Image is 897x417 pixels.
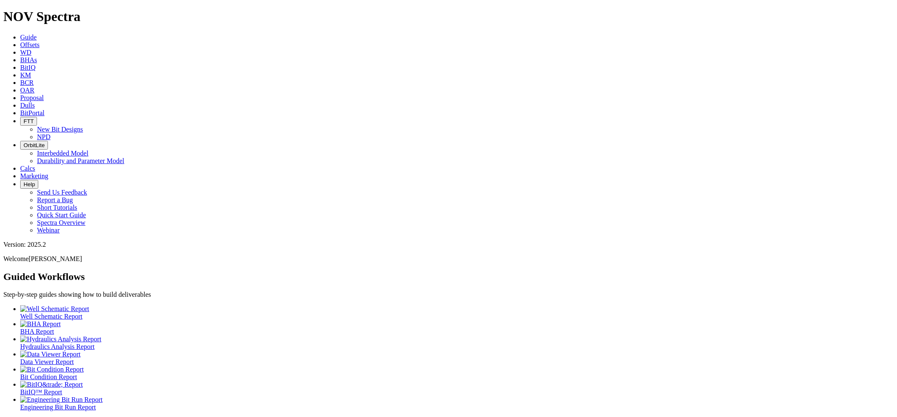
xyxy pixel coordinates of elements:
a: Proposal [20,94,44,101]
a: BHAs [20,56,37,63]
span: Engineering Bit Run Report [20,404,96,411]
a: Marketing [20,172,48,179]
a: Engineering Bit Run Report Engineering Bit Run Report [20,396,894,411]
button: Help [20,180,38,189]
a: WD [20,49,32,56]
button: OrbitLite [20,141,48,150]
div: Version: 2025.2 [3,241,894,248]
h2: Guided Workflows [3,271,894,282]
a: KM [20,71,31,79]
p: Welcome [3,255,894,263]
a: Data Viewer Report Data Viewer Report [20,351,894,365]
span: [PERSON_NAME] [29,255,82,262]
a: BitIQ&trade; Report BitIQ™ Report [20,381,894,396]
span: Help [24,181,35,187]
a: BHA Report BHA Report [20,320,894,335]
span: FTT [24,118,34,124]
a: NPD [37,133,50,140]
img: Engineering Bit Run Report [20,396,103,404]
img: Hydraulics Analysis Report [20,335,101,343]
a: Offsets [20,41,40,48]
span: Hydraulics Analysis Report [20,343,95,350]
span: Data Viewer Report [20,358,74,365]
img: Well Schematic Report [20,305,89,313]
img: BHA Report [20,320,61,328]
a: Durability and Parameter Model [37,157,124,164]
a: Spectra Overview [37,219,85,226]
a: Report a Bug [37,196,73,203]
a: Short Tutorials [37,204,77,211]
span: Well Schematic Report [20,313,82,320]
a: Guide [20,34,37,41]
a: New Bit Designs [37,126,83,133]
button: FTT [20,117,37,126]
a: Well Schematic Report Well Schematic Report [20,305,894,320]
a: Dulls [20,102,35,109]
h1: NOV Spectra [3,9,894,24]
img: Data Viewer Report [20,351,81,358]
span: BitIQ™ Report [20,388,62,396]
span: Bit Condition Report [20,373,77,380]
a: Interbedded Model [37,150,88,157]
a: Hydraulics Analysis Report Hydraulics Analysis Report [20,335,894,350]
a: Send Us Feedback [37,189,87,196]
span: BHA Report [20,328,54,335]
img: BitIQ&trade; Report [20,381,83,388]
a: BitPortal [20,109,45,116]
img: Bit Condition Report [20,366,84,373]
span: OrbitLite [24,142,45,148]
a: BitIQ [20,64,35,71]
a: OAR [20,87,34,94]
p: Step-by-step guides showing how to build deliverables [3,291,894,298]
a: Calcs [20,165,35,172]
a: BCR [20,79,34,86]
a: Webinar [37,227,60,234]
a: Bit Condition Report Bit Condition Report [20,366,894,380]
a: Quick Start Guide [37,211,86,219]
